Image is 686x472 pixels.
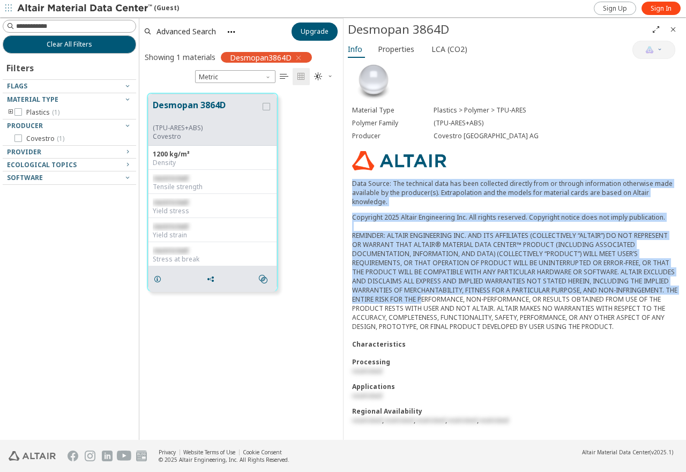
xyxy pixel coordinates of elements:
[275,68,293,85] button: Table View
[645,46,654,54] img: AI Copilot
[431,41,467,58] span: LCA (CO2)
[145,52,215,62] div: Showing 1 materials
[352,407,677,416] div: Regional Availability
[7,160,77,169] span: Ecological Topics
[352,59,395,102] img: Material Type Image
[9,451,56,461] img: Altair Engineering
[7,108,14,117] i: toogle group
[594,2,636,15] a: Sign Up
[259,275,267,283] i: 
[153,246,188,255] span: restricted
[384,416,414,425] span: restricted
[3,146,136,159] button: Provider
[17,3,179,14] div: (Guest)
[378,41,414,58] span: Properties
[301,27,329,36] span: Upgrade
[352,340,677,349] div: Characteristics
[26,108,59,117] span: Plastics
[153,99,260,124] button: Desmopan 3864D
[352,391,382,400] span: restricted
[447,416,477,425] span: restricted
[352,179,677,206] p: Data Source: The technical data has been collected directly from or through information otherwise...
[3,93,136,106] button: Material Type
[57,134,64,143] span: ( 1 )
[202,268,224,290] button: Share
[352,382,677,391] div: Applications
[647,21,665,38] button: Full Screen
[148,268,171,290] button: Details
[352,213,677,331] div: Copyright 2025 Altair Engineering Inc. All rights reserved. Copyright notice does not imply publi...
[3,119,136,132] button: Producer
[139,85,343,440] div: grid
[3,54,39,79] div: Filters
[310,68,338,85] button: Theme
[183,448,235,456] a: Website Terms of Use
[156,28,216,35] span: Advanced Search
[153,207,272,215] div: Yield stress
[7,121,43,130] span: Producer
[153,231,272,239] div: Yield strain
[642,2,681,15] a: Sign In
[153,174,188,183] span: restricted
[632,41,675,59] button: AI Copilot
[352,416,677,425] div: , , , ,
[293,68,310,85] button: Tile View
[479,416,509,425] span: restricted
[153,183,272,191] div: Tensile strength
[153,150,272,159] div: 1200 kg/m³
[415,416,445,425] span: restricted
[153,124,260,132] div: (TPU-ARES+ABS)
[292,23,338,41] button: Upgrade
[297,72,305,81] i: 
[352,106,434,115] div: Material Type
[254,268,277,290] button: Similar search
[3,159,136,171] button: Ecological Topics
[159,456,289,463] div: © 2025 Altair Engineering, Inc. All Rights Reserved.
[352,132,434,140] div: Producer
[352,416,382,425] span: restricted
[17,3,154,14] img: Altair Material Data Center
[665,21,682,38] button: Close
[582,448,673,456] div: (v2025.1)
[280,72,288,81] i: 
[314,72,323,81] i: 
[153,132,260,141] p: Covestro
[352,151,446,170] img: Logo - Provider
[603,4,627,13] span: Sign Up
[195,70,275,83] div: Unit System
[651,4,672,13] span: Sign In
[153,198,188,207] span: restricted
[434,106,677,115] div: Plastics > Polymer > TPU-ARES
[434,119,677,128] div: (TPU-ARES+ABS)
[47,40,92,49] span: Clear All Filters
[7,147,41,156] span: Provider
[352,357,677,366] div: Processing
[582,448,650,456] span: Altair Material Data Center
[26,134,64,143] span: Covestro
[3,80,136,93] button: Flags
[159,448,176,456] a: Privacy
[352,119,434,128] div: Polymer Family
[3,35,136,54] button: Clear All Filters
[153,159,272,167] div: Density
[7,81,27,91] span: Flags
[230,53,292,62] span: Desmopan3864D
[348,21,647,38] div: Desmopan 3864D
[52,108,59,117] span: ( 1 )
[7,173,43,182] span: Software
[434,132,677,140] div: Covestro [GEOGRAPHIC_DATA] AG
[348,41,362,58] span: Info
[153,255,272,264] div: Stress at break
[153,222,188,231] span: restricted
[243,448,282,456] a: Cookie Consent
[3,171,136,184] button: Software
[7,95,58,104] span: Material Type
[352,366,382,376] span: restricted
[195,70,275,83] span: Metric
